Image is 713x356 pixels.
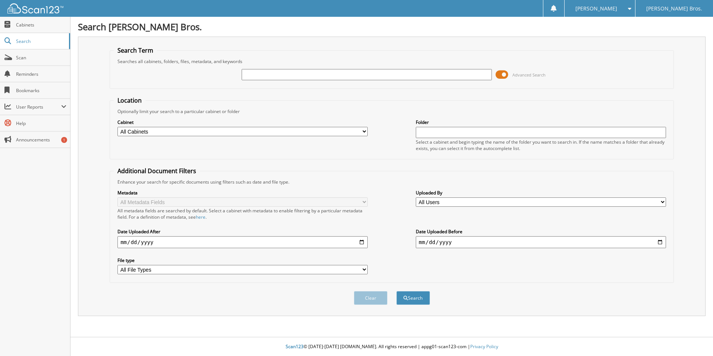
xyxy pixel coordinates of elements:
span: Bookmarks [16,87,66,94]
img: scan123-logo-white.svg [7,3,63,13]
span: Search [16,38,65,44]
label: Date Uploaded Before [416,228,666,235]
legend: Location [114,96,145,104]
label: File type [117,257,368,263]
div: © [DATE]-[DATE] [DOMAIN_NAME]. All rights reserved | appg01-scan123-com | [70,338,713,356]
div: All metadata fields are searched by default. Select a cabinet with metadata to enable filtering b... [117,207,368,220]
h1: Search [PERSON_NAME] Bros. [78,21,706,33]
div: Searches all cabinets, folders, files, metadata, and keywords [114,58,670,65]
button: Search [396,291,430,305]
span: Help [16,120,66,127]
span: User Reports [16,104,61,110]
div: Optionally limit your search to a particular cabinet or folder [114,108,670,115]
span: Reminders [16,71,66,77]
div: Select a cabinet and begin typing the name of the folder you want to search in. If the name match... [416,139,666,152]
label: Uploaded By [416,190,666,196]
span: [PERSON_NAME] Bros. [646,6,702,11]
span: Scan123 [286,343,304,350]
button: Clear [354,291,387,305]
label: Date Uploaded After [117,228,368,235]
label: Metadata [117,190,368,196]
div: Enhance your search for specific documents using filters such as date and file type. [114,179,670,185]
input: end [416,236,666,248]
span: Announcements [16,137,66,143]
a: Privacy Policy [470,343,498,350]
input: start [117,236,368,248]
span: Advanced Search [512,72,546,78]
legend: Search Term [114,46,157,54]
label: Cabinet [117,119,368,125]
span: Cabinets [16,22,66,28]
label: Folder [416,119,666,125]
a: here [196,214,205,220]
span: Scan [16,54,66,61]
div: 1 [61,137,67,143]
legend: Additional Document Filters [114,167,200,175]
span: [PERSON_NAME] [575,6,617,11]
